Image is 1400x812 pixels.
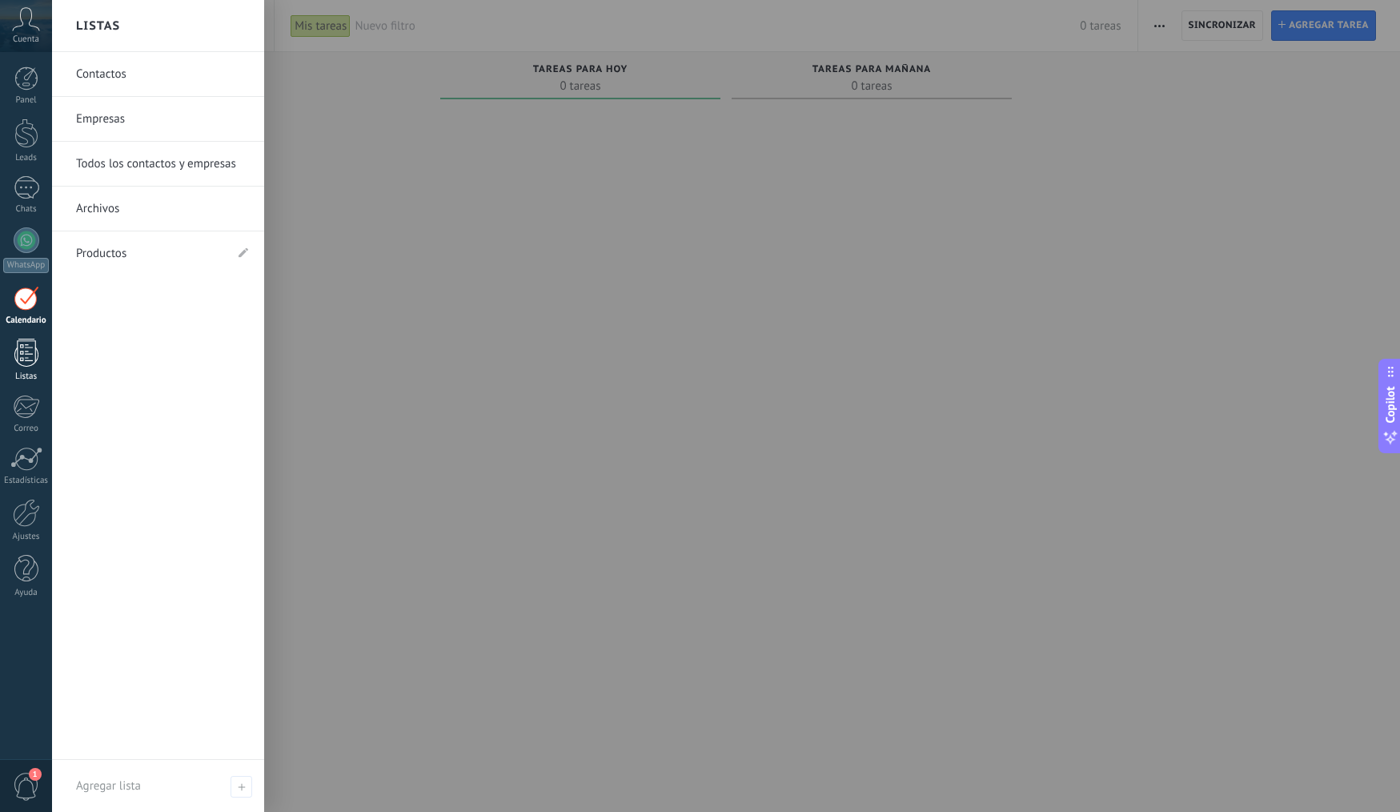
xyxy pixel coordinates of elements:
a: Productos [76,231,224,276]
span: Agregar lista [76,778,141,794]
div: Chats [3,204,50,215]
div: Ajustes [3,532,50,542]
div: Estadísticas [3,476,50,486]
div: Leads [3,153,50,163]
span: Agregar lista [231,776,252,798]
a: Empresas [76,97,248,142]
span: Cuenta [13,34,39,45]
div: Listas [3,372,50,382]
div: Calendario [3,316,50,326]
div: Ayuda [3,588,50,598]
div: Panel [3,95,50,106]
span: 1 [29,768,42,781]
div: Correo [3,424,50,434]
h2: Listas [76,1,120,51]
a: Contactos [76,52,248,97]
span: Copilot [1382,387,1398,424]
div: WhatsApp [3,258,49,273]
a: Todos los contactos y empresas [76,142,248,187]
a: Archivos [76,187,248,231]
